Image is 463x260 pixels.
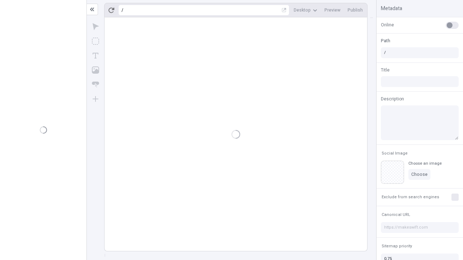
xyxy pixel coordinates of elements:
span: Choose [411,172,428,177]
button: Choose [408,169,430,180]
span: Description [381,96,404,102]
button: Canonical URL [380,211,412,219]
span: Desktop [294,7,311,13]
button: Sitemap priority [380,242,413,251]
button: Social Image [380,149,409,158]
span: Publish [348,7,363,13]
button: Desktop [291,5,320,16]
input: https://makeswift.com [381,222,459,233]
button: Publish [345,5,366,16]
span: Exclude from search engines [382,194,439,200]
span: Preview [324,7,340,13]
span: Social Image [382,151,408,156]
button: Exclude from search engines [380,193,441,201]
button: Preview [322,5,343,16]
div: Choose an image [408,161,442,166]
div: / [122,7,123,13]
button: Image [89,64,102,77]
span: Sitemap priority [382,243,412,249]
span: Online [381,22,394,28]
span: Path [381,38,390,44]
span: Title [381,67,390,73]
span: Canonical URL [382,212,410,217]
button: Box [89,35,102,48]
button: Button [89,78,102,91]
button: Text [89,49,102,62]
